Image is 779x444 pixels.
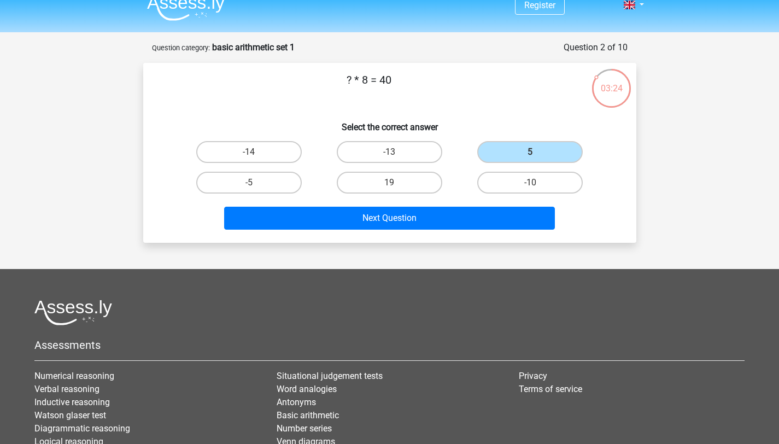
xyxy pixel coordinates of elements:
[196,141,302,163] label: -14
[277,397,316,407] a: Antonyms
[337,172,442,194] label: 19
[152,44,210,52] small: Question category:
[34,384,99,394] a: Verbal reasoning
[591,68,632,95] div: 03:24
[212,42,295,52] strong: basic arithmetic set 1
[196,172,302,194] label: -5
[277,371,383,381] a: Situational judgement tests
[277,423,332,434] a: Number series
[34,371,114,381] a: Numerical reasoning
[34,338,745,352] h5: Assessments
[34,300,112,325] img: Assessly logo
[477,172,583,194] label: -10
[161,113,619,132] h6: Select the correct answer
[277,384,337,394] a: Word analogies
[34,410,106,420] a: Watson glaser test
[34,423,130,434] a: Diagrammatic reasoning
[477,141,583,163] label: 5
[277,410,339,420] a: Basic arithmetic
[519,384,582,394] a: Terms of service
[564,41,628,54] div: Question 2 of 10
[34,397,110,407] a: Inductive reasoning
[519,371,547,381] a: Privacy
[337,141,442,163] label: -13
[161,72,578,104] p: ? * 8 = 40
[224,207,555,230] button: Next Question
